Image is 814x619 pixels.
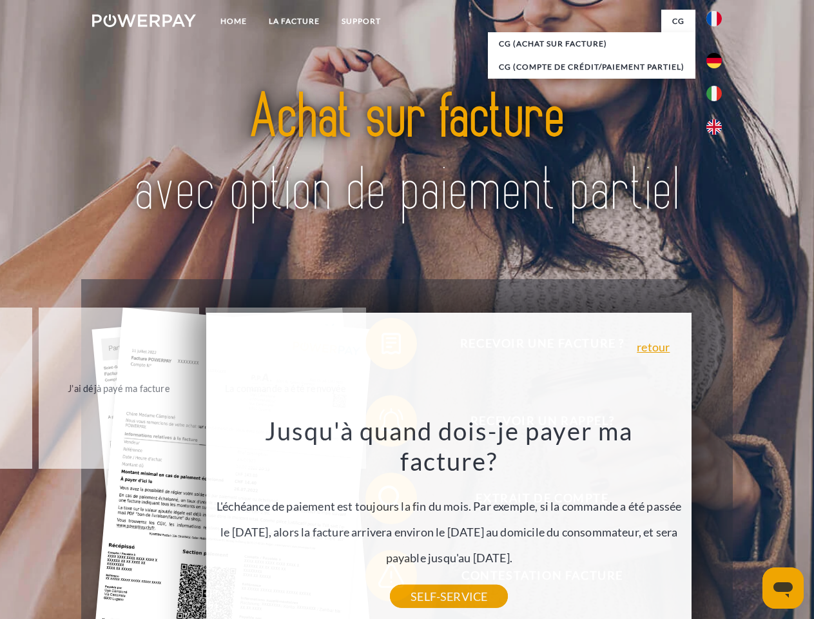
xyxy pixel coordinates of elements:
div: L'échéance de paiement est toujours la fin du mois. Par exemple, si la commande a été passée le [... [214,415,684,596]
iframe: Bouton de lancement de la fenêtre de messagerie [762,567,804,609]
img: de [706,53,722,68]
div: J'ai déjà payé ma facture [46,379,191,397]
img: it [706,86,722,101]
img: logo-powerpay-white.svg [92,14,196,27]
a: Support [331,10,392,33]
img: en [706,119,722,135]
a: LA FACTURE [258,10,331,33]
a: CG [661,10,695,33]
a: Home [209,10,258,33]
a: CG (achat sur facture) [488,32,695,55]
img: fr [706,11,722,26]
img: title-powerpay_fr.svg [123,62,691,247]
a: retour [637,341,670,353]
h3: Jusqu'à quand dois-je payer ma facture? [214,415,684,477]
a: SELF-SERVICE [390,585,508,608]
a: CG (Compte de crédit/paiement partiel) [488,55,695,79]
